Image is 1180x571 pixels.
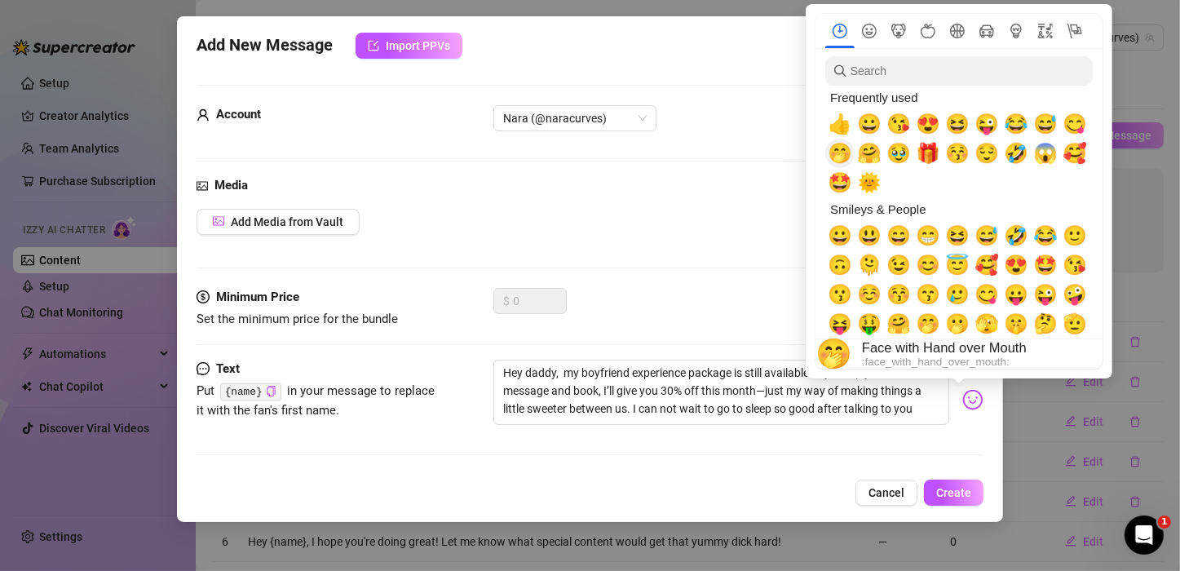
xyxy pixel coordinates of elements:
button: Click to Copy [266,385,276,397]
span: copy [266,386,276,396]
span: Put in your message to replace it with the fan's first name. [197,383,435,418]
span: Set the minimum price for the bundle [197,312,398,326]
span: Nara (@naracurves) [503,106,647,131]
span: 1 [1158,516,1171,529]
button: Create [924,480,983,506]
iframe: Intercom live chat [1125,516,1164,555]
span: message [197,360,210,379]
strong: Account [216,107,261,122]
span: picture [197,176,208,196]
span: dollar [197,288,210,308]
button: Import PPVs [356,33,462,59]
span: Create [936,486,971,499]
button: Cancel [855,480,917,506]
span: picture [213,215,224,227]
span: Add Media from Vault [231,215,343,228]
span: Add New Message [197,33,333,59]
button: Add Media from Vault [197,209,360,235]
img: svg%3e [962,389,983,410]
textarea: Hey daddy, my boyfriend experience package is still available. If you reply to this message and b... [493,360,949,425]
span: Cancel [868,486,904,499]
span: import [368,40,379,51]
strong: Text [216,361,240,376]
strong: Minimum Price [216,290,299,304]
span: user [197,105,210,125]
code: {name} [220,383,281,401]
span: Import PPVs [386,39,450,52]
strong: Media [214,178,248,193]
